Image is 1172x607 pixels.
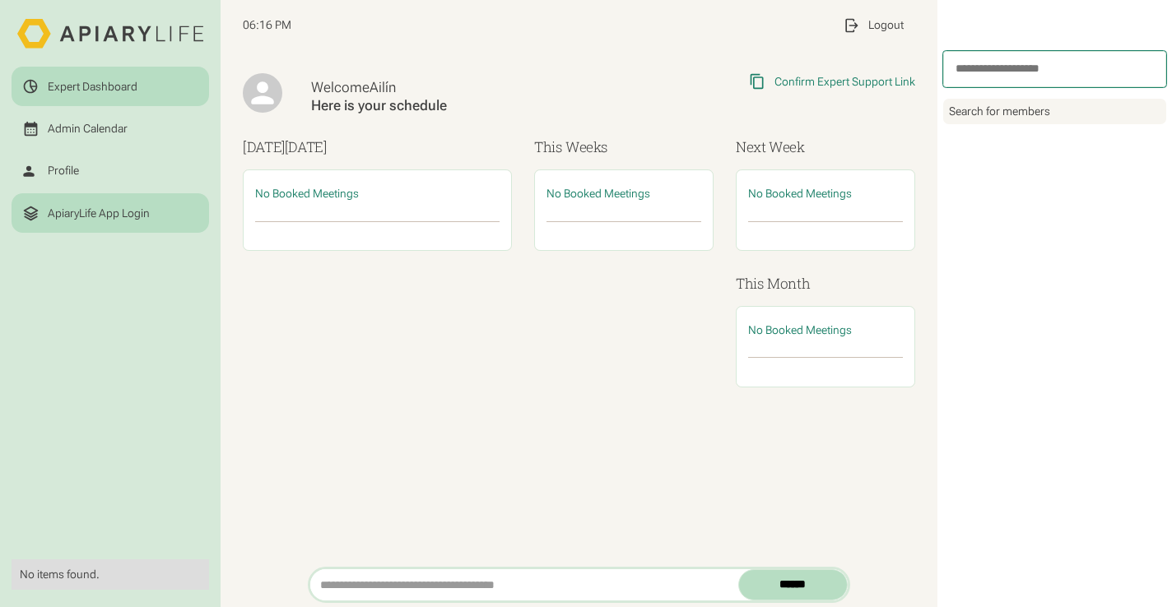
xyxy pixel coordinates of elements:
[534,137,714,158] h3: This Weeks
[546,187,650,200] span: No Booked Meetings
[243,137,511,158] h3: [DATE]
[12,67,209,106] a: Expert Dashboard
[243,18,291,32] span: 06:16 PM
[748,323,852,336] span: No Booked Meetings
[774,75,915,89] div: Confirm Expert Support Link
[48,206,150,220] div: ApiaryLife App Login
[255,187,359,200] span: No Booked Meetings
[20,568,201,582] div: No items found.
[48,164,79,178] div: Profile
[736,137,915,158] h3: Next Week
[311,97,611,114] div: Here is your schedule
[943,99,1166,124] div: Search for members
[831,6,914,45] a: Logout
[748,187,852,200] span: No Booked Meetings
[12,109,209,149] a: Admin Calendar
[12,193,209,233] a: ApiaryLife App Login
[285,137,327,156] span: [DATE]
[736,273,915,294] h3: This Month
[311,79,611,96] div: Welcome
[868,18,904,32] div: Logout
[370,79,396,95] span: Ailín
[12,151,209,191] a: Profile
[48,122,128,136] div: Admin Calendar
[48,80,137,94] div: Expert Dashboard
